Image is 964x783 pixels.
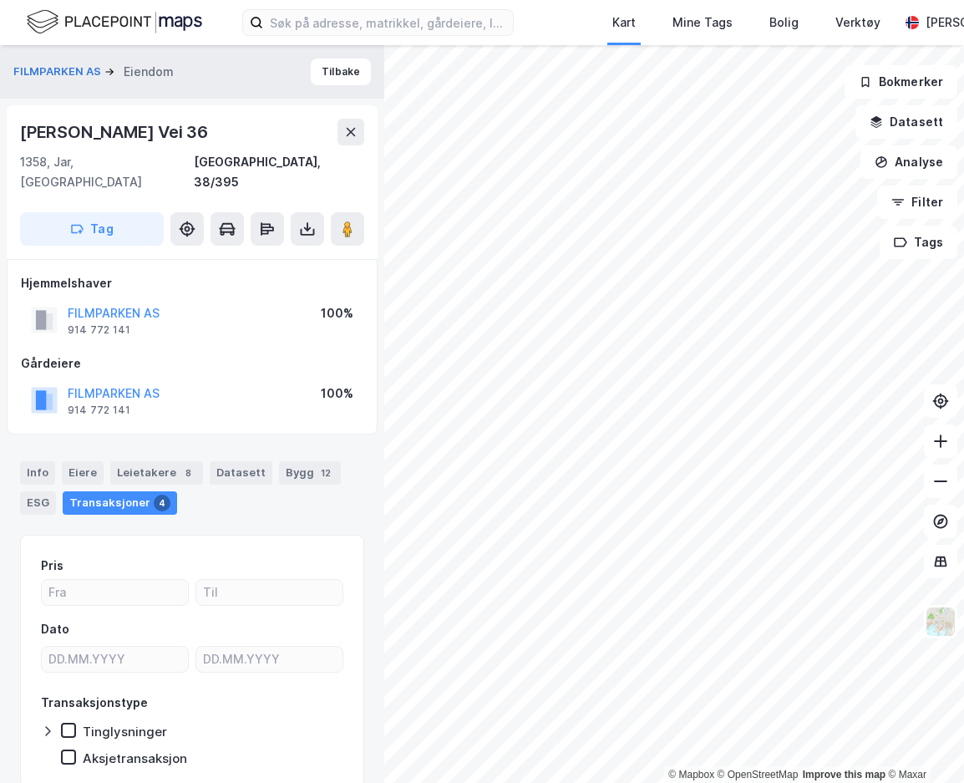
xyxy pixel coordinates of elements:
[27,8,202,37] img: logo.f888ab2527a4732fd821a326f86c7f29.svg
[803,769,885,780] a: Improve this map
[321,384,353,404] div: 100%
[42,580,188,605] input: Fra
[196,647,342,672] input: DD.MM.YYYY
[63,491,177,515] div: Transaksjoner
[672,13,733,33] div: Mine Tags
[110,461,203,485] div: Leietakere
[62,461,104,485] div: Eiere
[877,186,957,219] button: Filter
[279,461,341,485] div: Bygg
[210,461,272,485] div: Datasett
[880,226,957,259] button: Tags
[42,647,188,672] input: DD.MM.YYYY
[718,769,799,780] a: OpenStreetMap
[13,64,104,80] button: FILMPARKEN AS
[154,495,170,511] div: 4
[925,606,956,638] img: Z
[263,10,513,35] input: Søk på adresse, matrikkel, gårdeiere, leietakere eller personer
[41,693,148,713] div: Transaksjonstype
[20,461,55,485] div: Info
[68,323,130,337] div: 914 772 141
[20,152,194,192] div: 1358, Jar, [GEOGRAPHIC_DATA]
[317,465,334,481] div: 12
[124,62,174,82] div: Eiendom
[68,404,130,417] div: 914 772 141
[20,212,164,246] button: Tag
[21,353,363,374] div: Gårdeiere
[612,13,636,33] div: Kart
[20,119,211,145] div: [PERSON_NAME] Vei 36
[845,65,957,99] button: Bokmerker
[321,303,353,323] div: 100%
[83,724,167,740] div: Tinglysninger
[21,273,363,293] div: Hjemmelshaver
[769,13,799,33] div: Bolig
[880,703,964,783] iframe: Chat Widget
[311,58,371,85] button: Tilbake
[196,580,342,605] input: Til
[83,750,187,766] div: Aksjetransaksjon
[41,619,69,639] div: Dato
[180,465,196,481] div: 8
[860,145,957,179] button: Analyse
[835,13,880,33] div: Verktøy
[668,769,714,780] a: Mapbox
[194,152,364,192] div: [GEOGRAPHIC_DATA], 38/395
[20,491,56,515] div: ESG
[41,556,63,576] div: Pris
[855,105,957,139] button: Datasett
